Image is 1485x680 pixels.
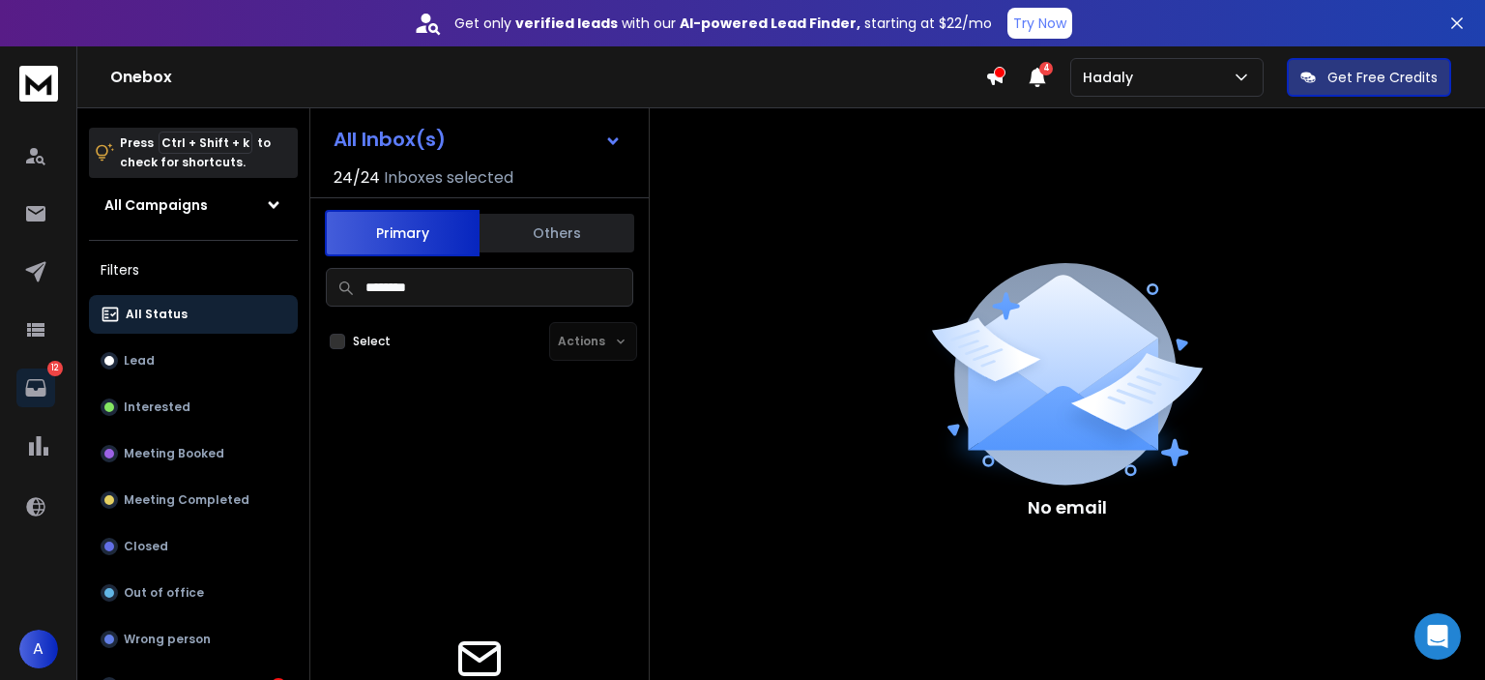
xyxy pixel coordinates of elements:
p: Interested [124,399,190,415]
h3: Filters [89,256,298,283]
p: Lead [124,353,155,369]
button: Try Now [1007,8,1072,39]
span: Ctrl + Shift + k [159,132,252,154]
span: 24 / 24 [334,166,380,190]
p: Meeting Booked [124,446,224,461]
button: Lead [89,341,298,380]
p: Hadaly [1083,68,1141,87]
button: Meeting Booked [89,434,298,473]
p: 12 [47,361,63,376]
button: All Status [89,295,298,334]
button: A [19,630,58,668]
button: All Inbox(s) [318,120,637,159]
p: Press to check for shortcuts. [120,133,271,172]
button: Primary [325,210,480,256]
p: Try Now [1013,14,1066,33]
h1: Onebox [110,66,985,89]
p: Closed [124,539,168,554]
h1: All Inbox(s) [334,130,446,149]
button: Meeting Completed [89,481,298,519]
p: No email [1028,494,1107,521]
img: logo [19,66,58,102]
label: Select [353,334,391,349]
button: Out of office [89,574,298,612]
div: Open Intercom Messenger [1414,613,1461,660]
a: 12 [16,369,55,407]
h3: Inboxes selected [384,166,513,190]
button: Wrong person [89,620,298,659]
span: 4 [1039,62,1053,75]
p: Meeting Completed [124,492,249,508]
strong: AI-powered Lead Finder, [680,14,860,33]
p: Out of office [124,585,204,601]
p: All Status [126,307,188,322]
button: Closed [89,527,298,566]
p: Wrong person [124,632,211,647]
button: Interested [89,388,298,427]
h1: All Campaigns [104,195,208,215]
button: Others [480,212,634,254]
strong: verified leads [515,14,618,33]
button: Get Free Credits [1287,58,1451,97]
button: All Campaigns [89,186,298,224]
p: Get only with our starting at $22/mo [454,14,992,33]
p: Get Free Credits [1327,68,1438,87]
